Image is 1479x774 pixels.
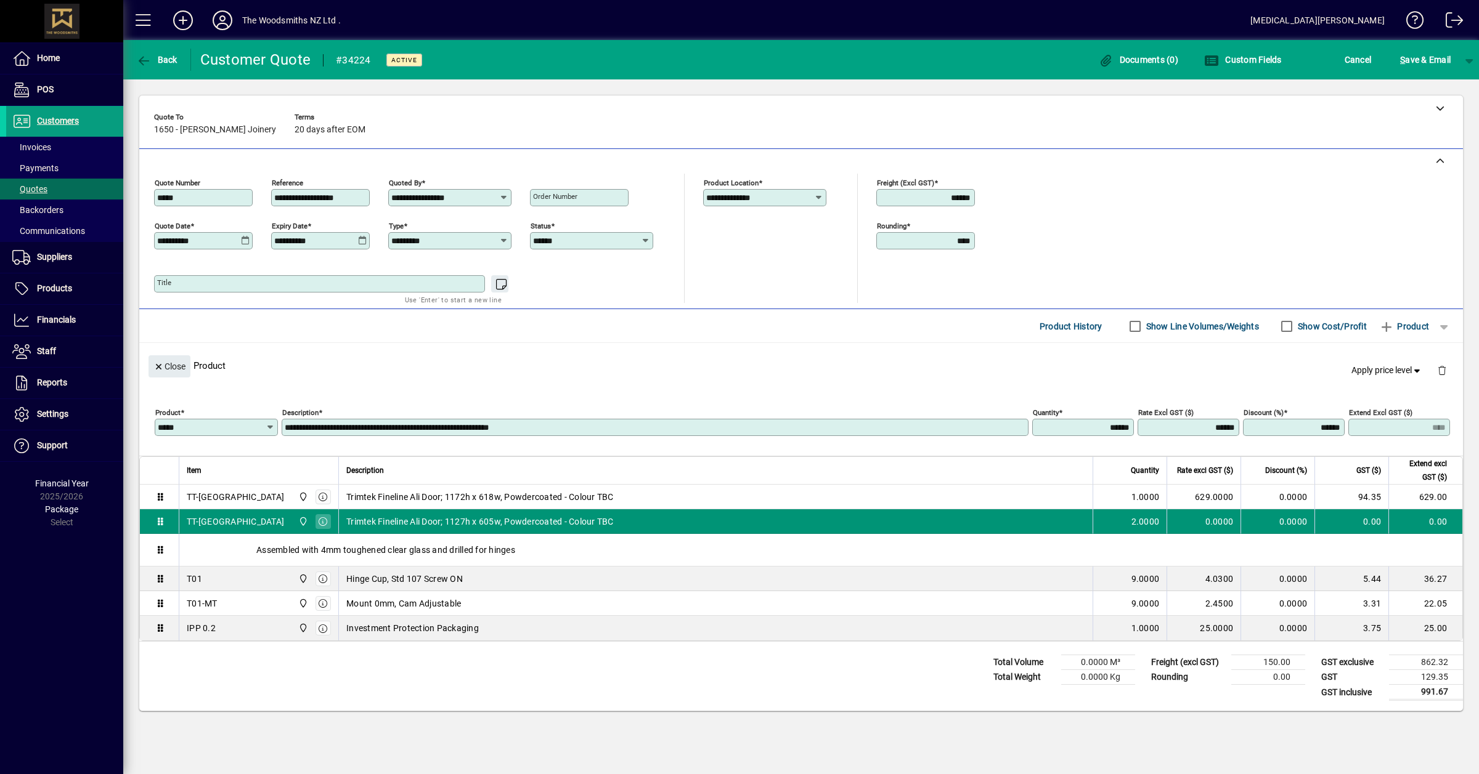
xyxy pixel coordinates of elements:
[1145,670,1231,685] td: Rounding
[187,573,202,585] div: T01
[1400,50,1451,70] span: ave & Email
[37,409,68,419] span: Settings
[295,597,309,610] span: The Woodsmiths
[336,50,371,70] div: #34224
[1396,457,1447,484] span: Extend excl GST ($)
[1175,491,1233,503] div: 629.0000
[1231,670,1305,685] td: 0.00
[1241,509,1314,534] td: 0.0000
[37,346,56,356] span: Staff
[157,278,171,287] mat-label: Title
[1241,566,1314,591] td: 0.0000
[45,504,78,514] span: Package
[163,9,203,31] button: Add
[123,49,191,71] app-page-header-button: Back
[1244,408,1284,417] mat-label: Discount (%)
[12,226,85,236] span: Communications
[155,179,200,187] mat-label: Quote number
[1427,355,1457,385] button: Delete
[1138,408,1194,417] mat-label: Rate excl GST ($)
[37,252,72,262] span: Suppliers
[1131,515,1160,528] span: 2.0000
[346,464,384,477] span: Description
[6,242,123,273] a: Suppliers
[1061,670,1135,685] td: 0.0000 Kg
[1035,315,1107,337] button: Product History
[187,464,202,477] span: Item
[6,179,123,200] a: Quotes
[1175,622,1233,634] div: 25.0000
[203,9,242,31] button: Profile
[295,572,309,586] span: The Woodsmiths
[1175,597,1233,610] div: 2.4500
[187,515,284,528] div: TT-[GEOGRAPHIC_DATA]
[1295,320,1367,333] label: Show Cost/Profit
[1177,464,1233,477] span: Rate excl GST ($)
[1388,485,1462,509] td: 629.00
[1250,10,1385,30] div: [MEDICAL_DATA][PERSON_NAME]
[1373,315,1435,337] button: Product
[153,357,185,377] span: Close
[1265,464,1307,477] span: Discount (%)
[12,184,47,194] span: Quotes
[133,49,181,71] button: Back
[1033,408,1059,417] mat-label: Quantity
[704,179,759,187] mat-label: Product location
[1314,616,1388,640] td: 3.75
[1175,515,1233,528] div: 0.0000
[1241,616,1314,640] td: 0.0000
[1394,49,1457,71] button: Save & Email
[877,179,934,187] mat-label: Freight (excl GST)
[1314,485,1388,509] td: 94.35
[155,408,181,417] mat-label: Product
[155,222,190,230] mat-label: Quote date
[6,75,123,105] a: POS
[179,534,1462,566] div: Assembled with 4mm toughened clear glass and drilled for hinges
[6,200,123,220] a: Backorders
[6,336,123,367] a: Staff
[1144,320,1259,333] label: Show Line Volumes/Weights
[1095,49,1181,71] button: Documents (0)
[1379,316,1429,336] span: Product
[1436,2,1464,42] a: Logout
[200,50,311,70] div: Customer Quote
[6,137,123,158] a: Invoices
[35,478,89,488] span: Financial Year
[1241,591,1314,616] td: 0.0000
[145,360,194,371] app-page-header-button: Close
[272,179,303,187] mat-label: Reference
[37,440,68,450] span: Support
[1388,591,1462,616] td: 22.05
[6,305,123,336] a: Financials
[6,273,123,304] a: Products
[1131,622,1160,634] span: 1.0000
[1389,655,1463,670] td: 862.32
[136,55,177,65] span: Back
[1315,670,1389,685] td: GST
[1131,597,1160,610] span: 9.0000
[37,84,54,94] span: POS
[154,125,276,135] span: 1650 - [PERSON_NAME] Joinery
[37,315,76,325] span: Financials
[6,220,123,241] a: Communications
[282,408,319,417] mat-label: Description
[272,222,308,230] mat-label: Expiry date
[346,515,614,528] span: Trimtek Fineline Ali Door; 1127h x 605w, Powdercoated - Colour TBC
[295,125,365,135] span: 20 days after EOM
[6,43,123,74] a: Home
[1356,464,1381,477] span: GST ($)
[6,368,123,398] a: Reports
[877,222,907,230] mat-label: Rounding
[1345,50,1372,70] span: Cancel
[1314,566,1388,591] td: 5.44
[1145,655,1231,670] td: Freight (excl GST)
[1389,670,1463,685] td: 129.35
[295,490,309,504] span: The Woodsmiths
[6,430,123,461] a: Support
[1231,655,1305,670] td: 150.00
[1131,464,1159,477] span: Quantity
[1098,55,1178,65] span: Documents (0)
[346,573,463,585] span: Hinge Cup, Std 107 Screw ON
[295,515,309,528] span: The Woodsmiths
[391,56,417,64] span: Active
